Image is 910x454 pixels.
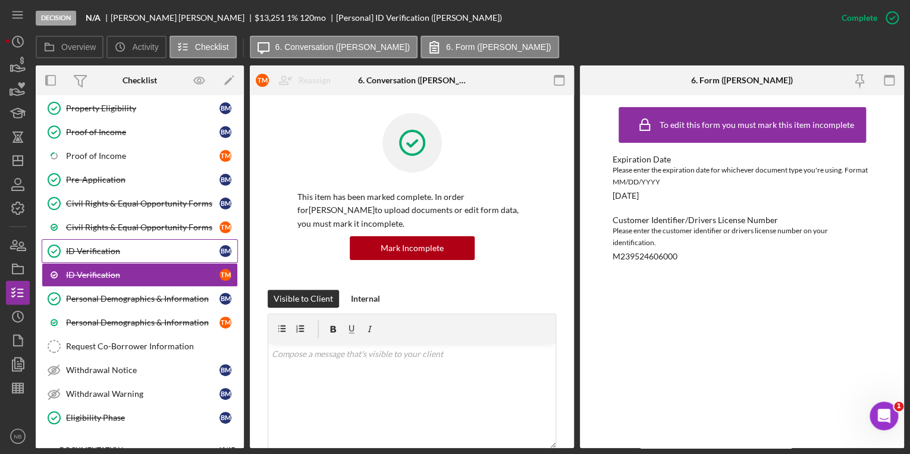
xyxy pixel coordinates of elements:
[36,11,76,26] div: Decision
[42,287,238,311] a: Personal Demographics & InformationBM
[42,358,238,382] a: Withdrawal NoticeBM
[275,42,410,52] label: 6. Conversation ([PERSON_NAME])
[350,236,475,260] button: Mark Incomplete
[42,120,238,144] a: Proof of IncomeBM
[66,104,219,113] div: Property Eligibility
[42,406,238,430] a: Eligibility PhaseBM
[299,68,331,92] div: Reassign
[123,76,157,85] div: Checklist
[61,42,96,52] label: Overview
[351,290,380,308] div: Internal
[66,151,219,161] div: Proof of Income
[42,168,238,192] a: Pre-ApplicationBM
[66,270,219,280] div: ID Verification
[111,13,255,23] div: [PERSON_NAME] [PERSON_NAME]
[66,175,219,184] div: Pre-Application
[59,446,205,453] div: Documentation
[219,293,231,305] div: B M
[219,269,231,281] div: T M
[219,364,231,376] div: B M
[274,290,333,308] div: Visible to Client
[287,13,298,23] div: 1 %
[42,215,238,239] a: Civil Rights & Equal Opportunity FormsTM
[255,13,285,23] div: $13,251
[219,150,231,162] div: T M
[842,6,877,30] div: Complete
[219,245,231,257] div: B M
[42,334,238,358] a: Request Co-Borrower Information
[613,215,872,225] div: Customer Identifier/Drivers License Number
[86,13,101,23] b: N/A
[42,96,238,120] a: Property EligibilityBM
[106,36,166,58] button: Activity
[250,36,418,58] button: 6. Conversation ([PERSON_NAME])
[870,402,898,430] iframe: Intercom live chat
[613,155,872,164] div: Expiration Date
[219,388,231,400] div: B M
[358,76,466,85] div: 6. Conversation ([PERSON_NAME])
[42,263,238,287] a: ID VerificationTM
[66,199,219,208] div: Civil Rights & Equal Opportunity Forms
[691,76,793,85] div: 6. Form ([PERSON_NAME])
[613,225,872,249] div: Please enter the customer identifier or drivers license number on your identification.
[132,42,158,52] label: Activity
[613,252,677,261] div: M239524606000
[297,190,526,230] p: This item has been marked complete. In order for [PERSON_NAME] to upload documents or edit form d...
[42,144,238,168] a: Proof of IncomeTM
[894,402,903,411] span: 1
[660,120,854,130] div: To edit this form you must mark this item incomplete
[830,6,904,30] button: Complete
[336,13,502,23] div: [Personal] ID Verification ([PERSON_NAME])
[66,246,219,256] div: ID Verification
[195,42,229,52] label: Checklist
[219,412,231,424] div: B M
[250,68,343,92] button: TMReassign
[613,191,639,201] div: [DATE]
[66,342,237,351] div: Request Co-Borrower Information
[214,446,235,453] div: 13 / 17
[66,413,219,422] div: Eligibility Phase
[170,36,237,58] button: Checklist
[219,126,231,138] div: B M
[36,36,103,58] button: Overview
[446,42,551,52] label: 6. Form ([PERSON_NAME])
[300,13,326,23] div: 120 mo
[14,433,21,440] text: NB
[219,221,231,233] div: T M
[381,236,444,260] div: Mark Incomplete
[66,318,219,327] div: Personal Demographics & Information
[66,294,219,303] div: Personal Demographics & Information
[6,424,30,448] button: NB
[219,198,231,209] div: B M
[66,223,219,232] div: Civil Rights & Equal Opportunity Forms
[66,127,219,137] div: Proof of Income
[42,239,238,263] a: ID VerificationBM
[66,389,219,399] div: Withdrawal Warning
[42,311,238,334] a: Personal Demographics & InformationTM
[613,164,872,188] div: Please enter the expiration date for whichever document type you're using. Format MM/DD/YYYY
[256,74,269,87] div: T M
[66,365,219,375] div: Withdrawal Notice
[268,290,339,308] button: Visible to Client
[42,382,238,406] a: Withdrawal WarningBM
[219,317,231,328] div: T M
[219,102,231,114] div: B M
[219,174,231,186] div: B M
[421,36,559,58] button: 6. Form ([PERSON_NAME])
[345,290,386,308] button: Internal
[42,192,238,215] a: Civil Rights & Equal Opportunity FormsBM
